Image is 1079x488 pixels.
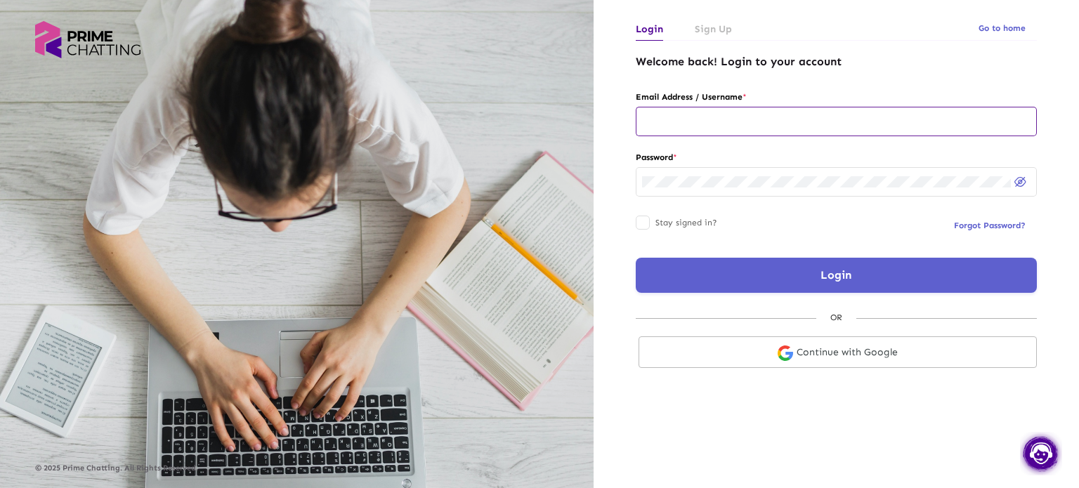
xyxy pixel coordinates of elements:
label: Password [636,150,1037,165]
img: eye-off.svg [1014,177,1026,187]
button: Forgot Password? [943,213,1037,238]
img: chat.png [1020,432,1062,475]
span: Login [820,268,851,282]
a: Login [636,18,663,41]
div: OR [816,310,856,325]
span: Stay signed in? [655,214,717,231]
a: Continue with Google [639,336,1037,368]
img: logo [35,21,140,58]
button: Go to home [967,15,1037,41]
img: google-login.svg [778,345,793,361]
span: Go to home [979,23,1026,33]
h4: Welcome back! Login to your account [636,55,1037,68]
label: Email Address / Username [636,89,1037,105]
button: Login [636,258,1037,293]
a: Sign Up [695,18,732,41]
span: Forgot Password? [954,220,1026,230]
button: Hide password [1011,171,1031,191]
p: © 2025 Prime Chatting. All Rights Reserved. [35,464,558,473]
